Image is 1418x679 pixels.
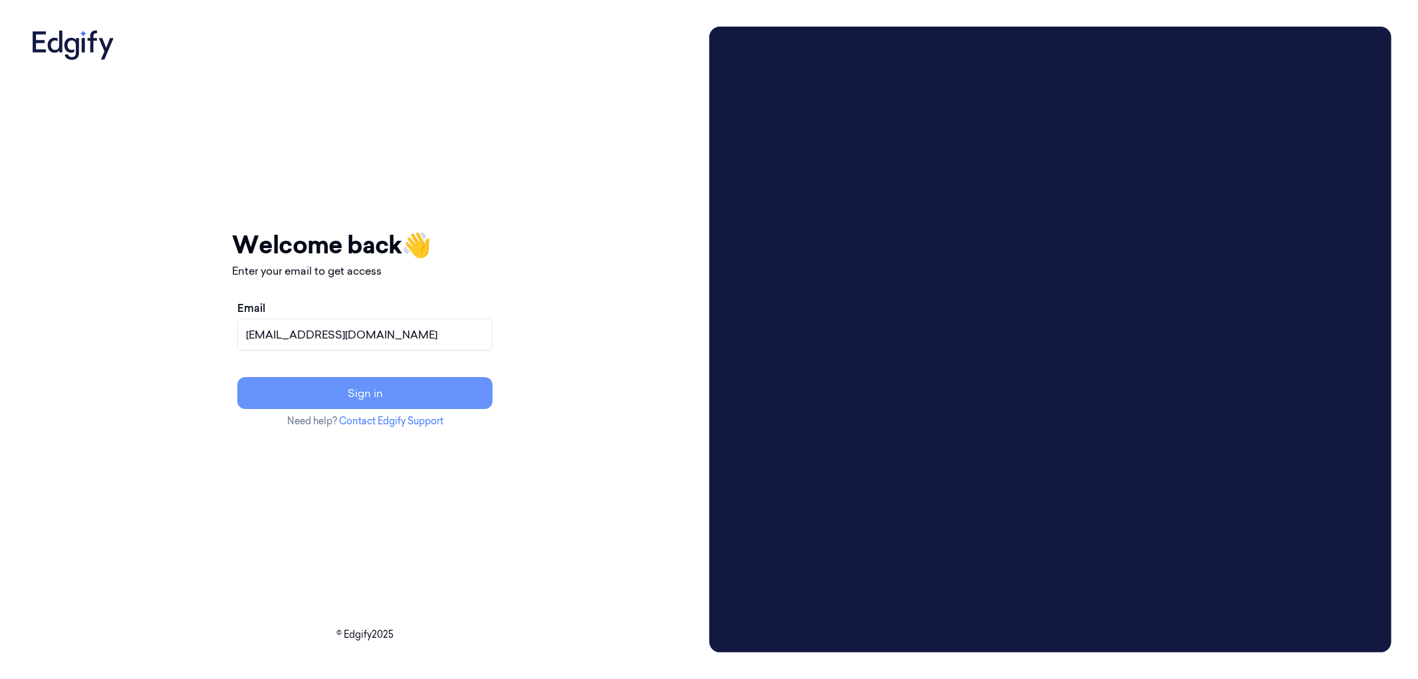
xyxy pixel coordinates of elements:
[232,414,498,428] p: Need help?
[339,415,443,427] a: Contact Edgify Support
[232,263,498,279] p: Enter your email to get access
[237,377,493,409] button: Sign in
[237,300,265,316] label: Email
[27,628,704,642] p: © Edgify 2025
[232,227,498,263] h1: Welcome back 👋
[237,319,493,350] input: name@example.com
